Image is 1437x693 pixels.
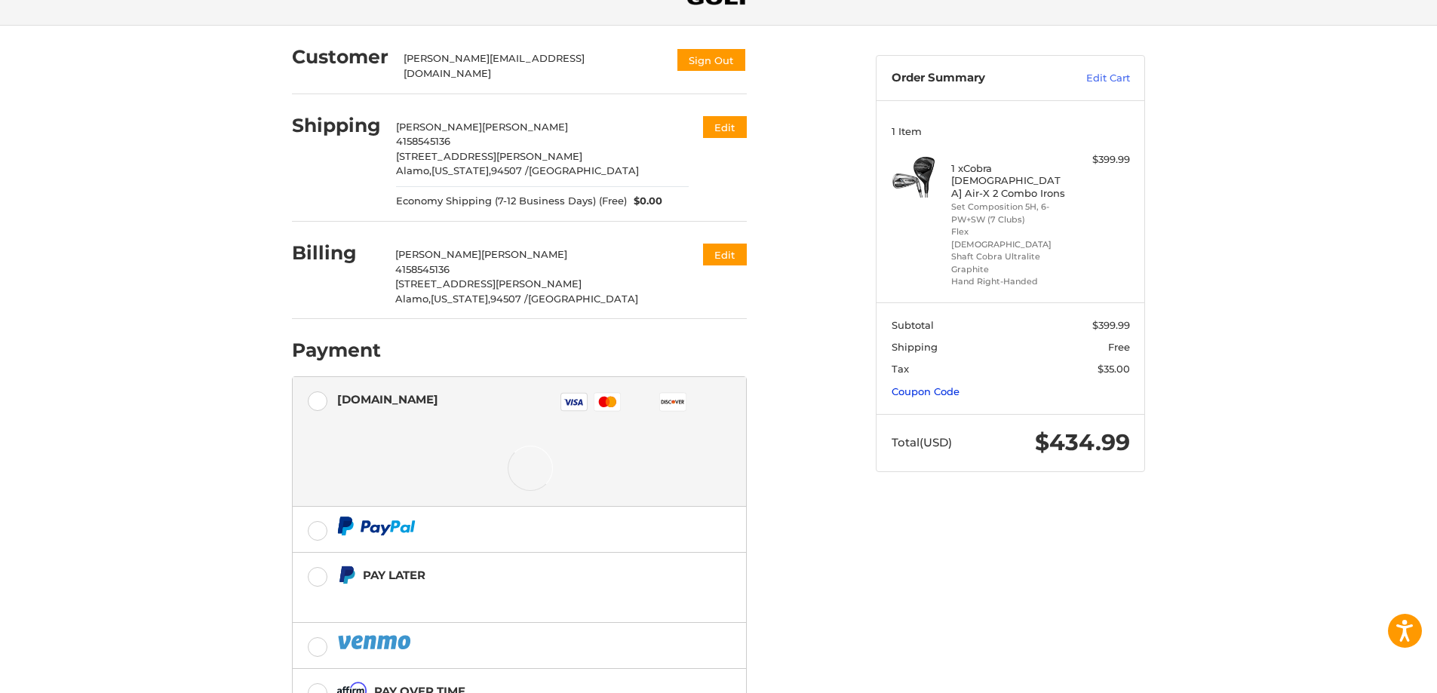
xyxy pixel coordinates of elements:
[1108,341,1130,353] span: Free
[490,293,528,305] span: 94507 /
[337,517,416,535] img: PayPal icon
[292,241,380,265] h2: Billing
[431,293,490,305] span: [US_STATE],
[1054,71,1130,86] a: Edit Cart
[528,293,638,305] span: [GEOGRAPHIC_DATA]
[1035,428,1130,456] span: $434.99
[481,248,567,260] span: [PERSON_NAME]
[892,385,960,397] a: Coupon Code
[1098,363,1130,375] span: $35.00
[395,248,481,260] span: [PERSON_NAME]
[703,244,747,265] button: Edit
[395,278,582,290] span: [STREET_ADDRESS][PERSON_NAME]
[951,162,1067,199] h4: 1 x Cobra [DEMOGRAPHIC_DATA] Air-X 2 Combo Irons
[363,563,652,587] div: Pay Later
[892,71,1054,86] h3: Order Summary
[396,150,582,162] span: [STREET_ADDRESS][PERSON_NAME]
[951,225,1067,250] li: Flex [DEMOGRAPHIC_DATA]
[1092,319,1130,331] span: $399.99
[337,633,414,652] img: PayPal icon
[292,339,381,362] h2: Payment
[395,293,431,305] span: Alamo,
[951,201,1067,225] li: Set Composition 5H, 6-PW+SW (7 Clubs)
[1313,652,1437,693] iframe: Google Customer Reviews
[395,263,450,275] span: 4158545136
[892,363,909,375] span: Tax
[396,135,450,147] span: 4158545136
[396,121,482,133] span: [PERSON_NAME]
[491,164,529,176] span: 94507 /
[482,121,568,133] span: [PERSON_NAME]
[892,435,952,449] span: Total (USD)
[292,45,388,69] h2: Customer
[292,114,381,137] h2: Shipping
[396,194,627,209] span: Economy Shipping (7-12 Business Days) (Free)
[892,341,938,353] span: Shipping
[404,51,662,81] div: [PERSON_NAME][EMAIL_ADDRESS][DOMAIN_NAME]
[676,48,747,72] button: Sign Out
[337,387,438,412] div: [DOMAIN_NAME]
[396,164,431,176] span: Alamo,
[337,566,356,584] img: Pay Later icon
[892,125,1130,137] h3: 1 Item
[627,194,663,209] span: $0.00
[1070,152,1130,167] div: $399.99
[431,164,491,176] span: [US_STATE],
[892,319,934,331] span: Subtotal
[703,116,747,138] button: Edit
[951,275,1067,288] li: Hand Right-Handed
[529,164,639,176] span: [GEOGRAPHIC_DATA]
[951,250,1067,275] li: Shaft Cobra Ultralite Graphite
